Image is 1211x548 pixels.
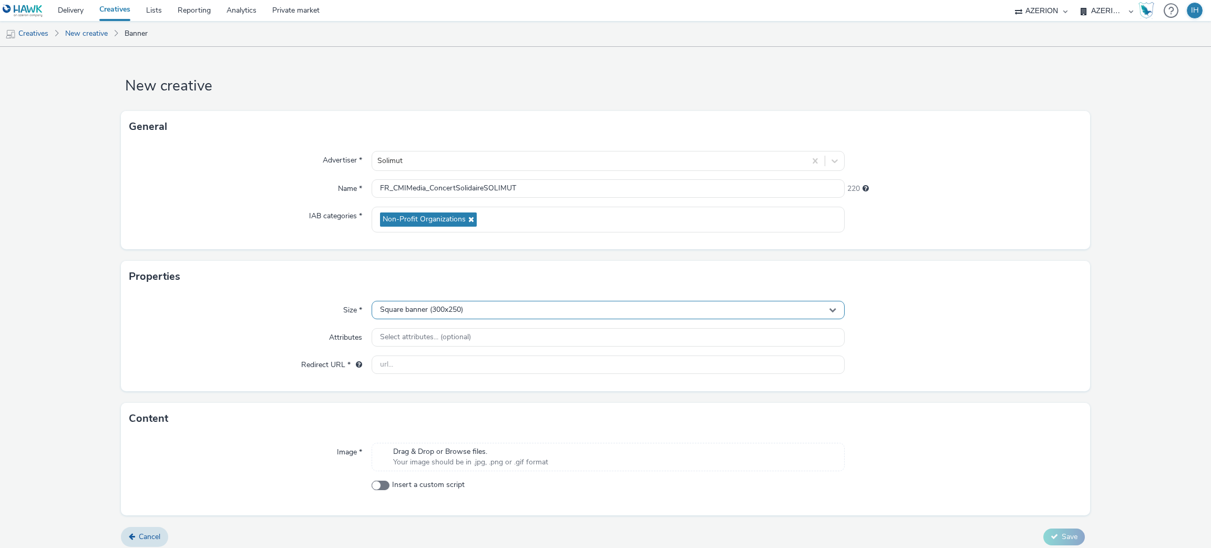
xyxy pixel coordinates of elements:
[305,207,366,221] label: IAB categories *
[60,21,113,46] a: New creative
[121,527,168,547] a: Cancel
[863,184,869,194] div: Maximum 255 characters
[1138,2,1158,19] a: Hawk Academy
[393,446,548,457] span: Drag & Drop or Browse files.
[1062,532,1077,542] span: Save
[319,151,366,166] label: Advertiser *
[3,4,43,17] img: undefined Logo
[5,29,16,39] img: mobile
[1043,529,1085,545] button: Save
[334,179,366,194] label: Name *
[129,119,167,135] h3: General
[339,301,366,316] label: Size *
[129,269,180,285] h3: Properties
[119,21,153,46] a: Banner
[325,328,366,343] label: Attributes
[847,184,860,194] span: 220
[380,306,463,314] span: Square banner (300x250)
[139,532,160,542] span: Cancel
[297,356,366,370] label: Redirect URL *
[121,76,1090,96] h1: New creative
[383,215,466,224] span: Non-Profit Organizations
[380,333,471,342] span: Select attributes... (optional)
[333,443,366,458] label: Image *
[129,411,168,427] h3: Content
[372,179,845,198] input: Name
[1191,3,1199,18] div: IH
[393,457,548,468] span: Your image should be in .jpg, .png or .gif format
[1138,2,1154,19] img: Hawk Academy
[351,360,362,370] div: URL will be used as a validation URL with some SSPs and it will be the redirection URL of your cr...
[392,480,465,490] span: Insert a custom script
[372,356,845,374] input: url...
